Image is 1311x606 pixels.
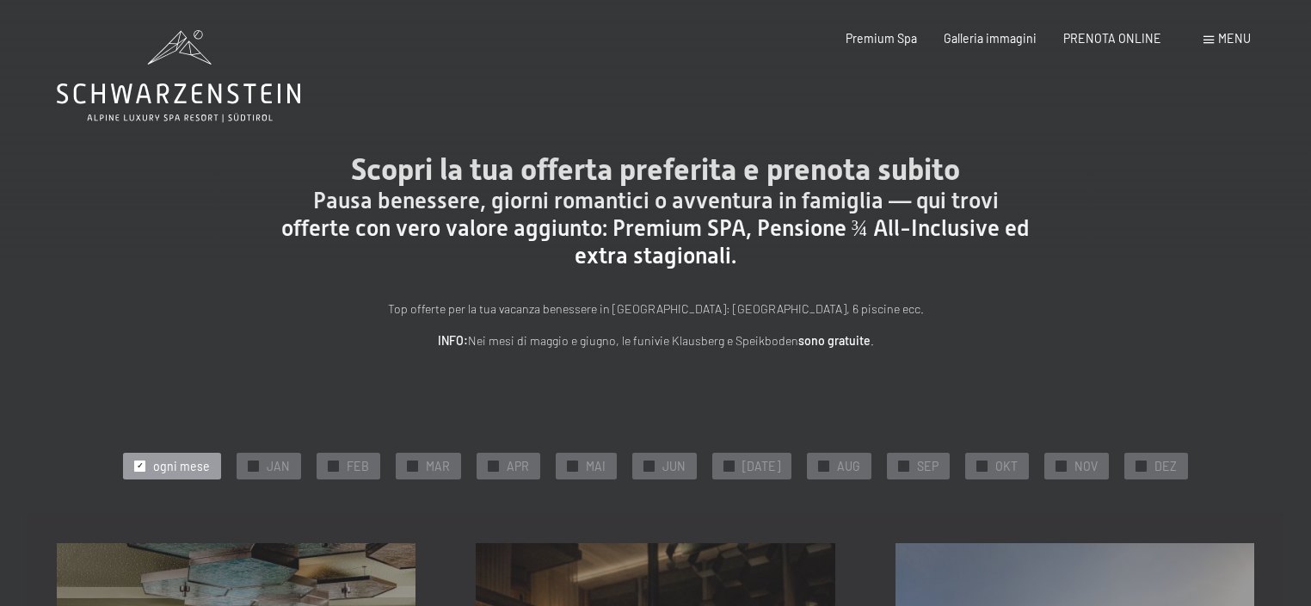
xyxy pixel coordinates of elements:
a: PRENOTA ONLINE [1063,31,1161,46]
span: JUN [662,458,686,475]
span: JAN [267,458,290,475]
span: MAI [586,458,606,475]
a: Premium Spa [846,31,917,46]
span: DEZ [1154,458,1177,475]
span: OKT [995,458,1018,475]
span: ✓ [821,461,828,471]
span: ✓ [1137,461,1144,471]
span: ✓ [250,461,257,471]
span: SEP [917,458,939,475]
span: APR [507,458,529,475]
span: ✓ [569,461,576,471]
span: [DATE] [742,458,780,475]
span: NOV [1074,458,1098,475]
p: Nei mesi di maggio e giugno, le funivie Klausberg e Speikboden . [277,331,1034,351]
span: ✓ [490,461,497,471]
span: Menu [1218,31,1251,46]
span: FEB [347,458,369,475]
span: AUG [837,458,860,475]
span: ✓ [409,461,416,471]
span: ogni mese [153,458,210,475]
span: MAR [426,458,450,475]
span: ✓ [137,461,144,471]
p: Top offerte per la tua vacanza benessere in [GEOGRAPHIC_DATA]: [GEOGRAPHIC_DATA], 6 piscine ecc. [277,300,1034,319]
strong: sono gratuite [798,333,871,348]
span: ✓ [900,461,907,471]
span: ✓ [1057,461,1064,471]
strong: INFO: [438,333,468,348]
span: Scopri la tua offerta preferita e prenota subito [351,151,960,187]
span: Pausa benessere, giorni romantici o avventura in famiglia — qui trovi offerte con vero valore agg... [281,188,1031,268]
span: ✓ [978,461,985,471]
span: ✓ [726,461,733,471]
span: ✓ [330,461,337,471]
span: ✓ [646,461,653,471]
a: Galleria immagini [944,31,1037,46]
